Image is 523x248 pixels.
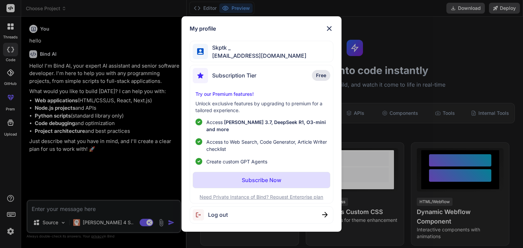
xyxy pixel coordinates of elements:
[195,100,327,114] p: Unlock exclusive features by upgrading to premium for a tailored experience.
[195,138,202,145] img: checklist
[193,209,208,220] img: logout
[325,24,333,33] img: close
[316,72,326,79] span: Free
[208,43,306,52] span: Skptk _
[208,211,228,219] span: Log out
[195,119,202,125] img: checklist
[193,172,330,188] button: Subscribe Now
[195,91,327,98] p: Try our Premium features!
[206,119,327,133] p: Access
[193,194,330,200] p: Need Private Instance of Bind? Request Enterprise plan
[206,119,326,132] span: [PERSON_NAME] 3.7, DeepSeek R1, O3-mini and more
[190,24,216,33] h1: My profile
[197,48,204,55] img: profile
[242,176,281,184] p: Subscribe Now
[206,138,327,153] span: Access to Web Search, Code Generator, Article Writer checklist
[206,158,267,165] span: Create custom GPT Agents
[195,158,202,165] img: checklist
[322,212,328,217] img: close
[208,52,306,60] span: [EMAIL_ADDRESS][DOMAIN_NAME]
[212,71,256,79] span: Subscription Tier
[193,68,208,83] img: subscription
